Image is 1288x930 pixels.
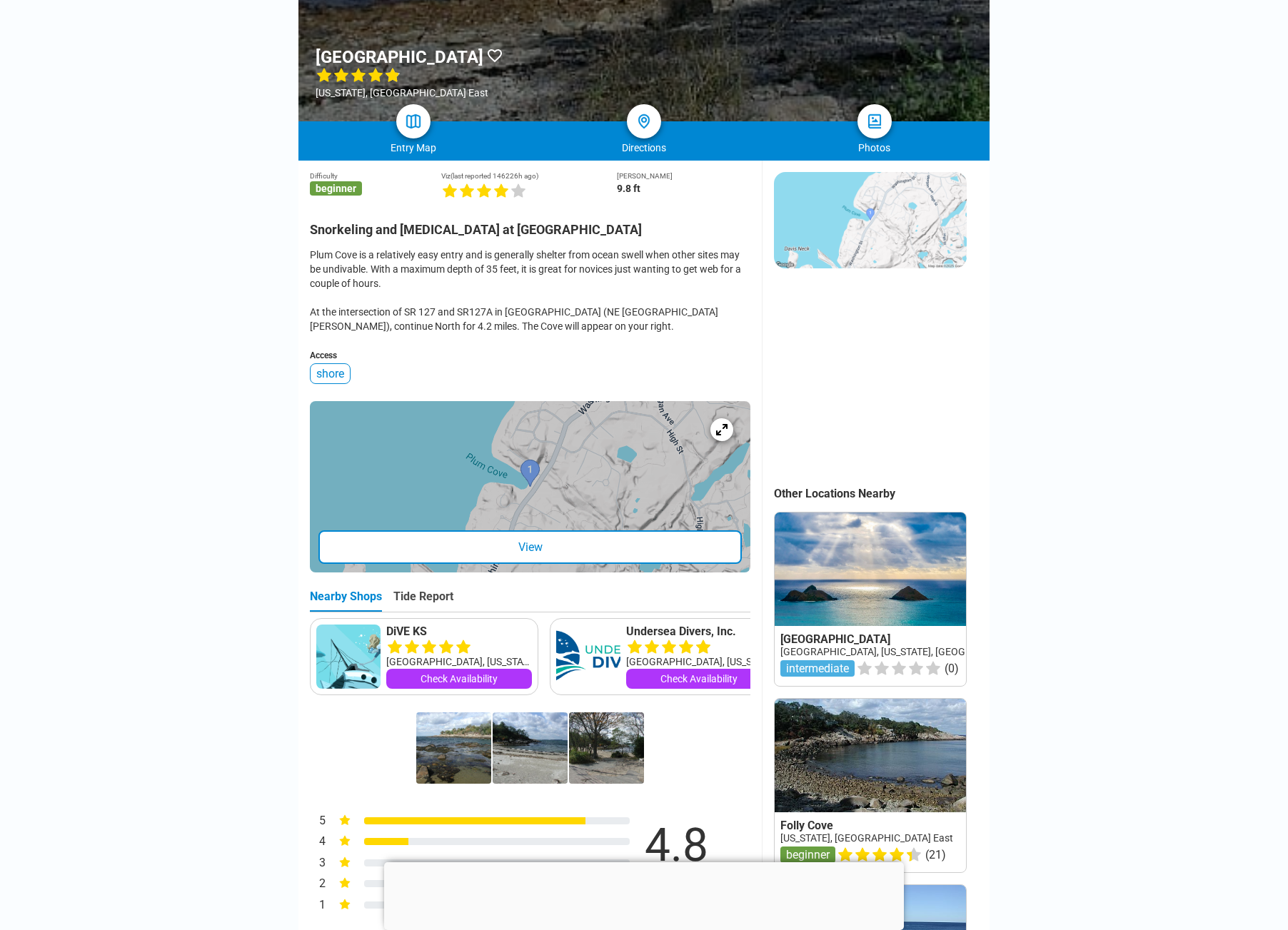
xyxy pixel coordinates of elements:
a: photos [857,104,892,138]
a: entry mapView [310,401,750,572]
iframe: Advertisement [774,283,965,461]
div: Other Locations Nearby [774,487,990,500]
span: beginner [310,181,362,196]
img: The rocks are large enough and random enough that you should help your buddy in and out of the su... [416,712,491,784]
div: 4 [310,833,326,851]
div: Photos [759,142,990,153]
div: Nearby Shops [310,590,382,612]
img: directions [635,113,653,130]
img: photos [866,113,883,130]
div: [GEOGRAPHIC_DATA], [US_STATE] [626,654,772,669]
div: View [318,530,742,564]
div: shore [310,363,351,384]
a: Check Availability [626,669,772,689]
img: map [405,113,422,130]
div: [GEOGRAPHIC_DATA], [US_STATE] [386,654,532,669]
div: 4.8 [623,823,730,869]
h1: [GEOGRAPHIC_DATA] [316,47,483,67]
div: [US_STATE], [GEOGRAPHIC_DATA] East [316,87,503,98]
div: 9.8 ft [617,183,750,194]
a: map [396,104,431,138]
div: Plum Cove is a relatively easy entry and is generally shelter from ocean swell when other sites m... [310,248,750,333]
div: Access [310,350,750,360]
div: 3 [310,854,326,873]
img: staticmap [774,172,967,268]
iframe: Advertisement [384,862,904,926]
div: Difficulty [310,172,441,180]
img: DiVE KS [316,625,381,689]
div: Directions [529,142,760,153]
div: Viz (last reported 146226h ago) [441,172,616,180]
div: [PERSON_NAME] [617,172,750,180]
div: 1 [310,896,326,915]
img: Undersea Divers, Inc. [556,625,620,689]
div: 2 [310,875,326,894]
div: Entry Map [298,142,529,153]
h2: Snorkeling and [MEDICAL_DATA] at [GEOGRAPHIC_DATA] [310,213,750,237]
div: 5 [310,812,326,831]
a: directions [627,104,661,138]
a: Undersea Divers, Inc. [626,625,772,639]
a: DiVE KS [386,625,532,639]
div: Tide Report [393,590,453,612]
a: [GEOGRAPHIC_DATA], [US_STATE], [GEOGRAPHIC_DATA][PERSON_NAME] [780,646,1108,657]
img: The cove will be easy to spot as there are very few sheltered beaches along this stretch. Parking... [569,712,644,784]
img: The cove has rocky borders, and the bottom is scattered with large rocks, as well. You can easily... [493,712,568,784]
a: Check Availability [386,669,532,689]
